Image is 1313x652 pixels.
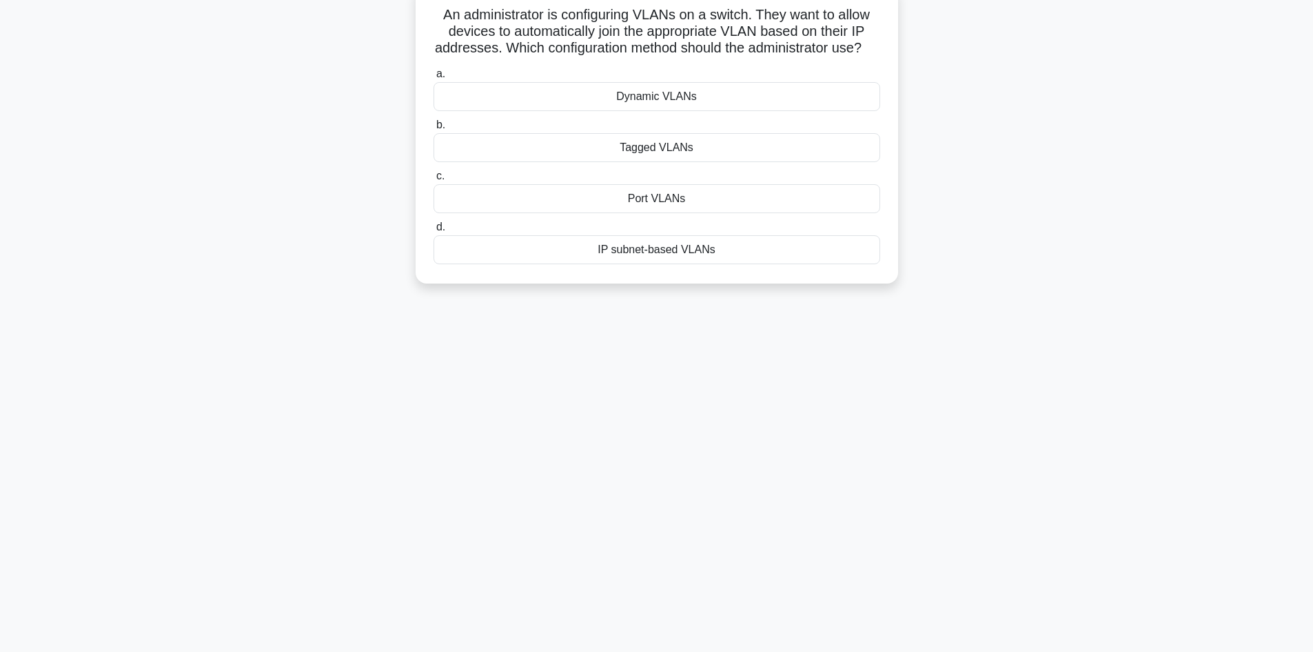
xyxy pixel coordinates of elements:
[436,119,445,130] span: b.
[434,82,880,111] div: Dynamic VLANs
[436,170,445,181] span: c.
[434,184,880,213] div: Port VLANs
[436,221,445,233] span: d.
[434,235,880,264] div: IP subnet-based VLANs
[434,133,880,162] div: Tagged VLANs
[436,68,445,79] span: a.
[432,6,882,57] h5: An administrator is configuring VLANs on a switch. They want to allow devices to automatically jo...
